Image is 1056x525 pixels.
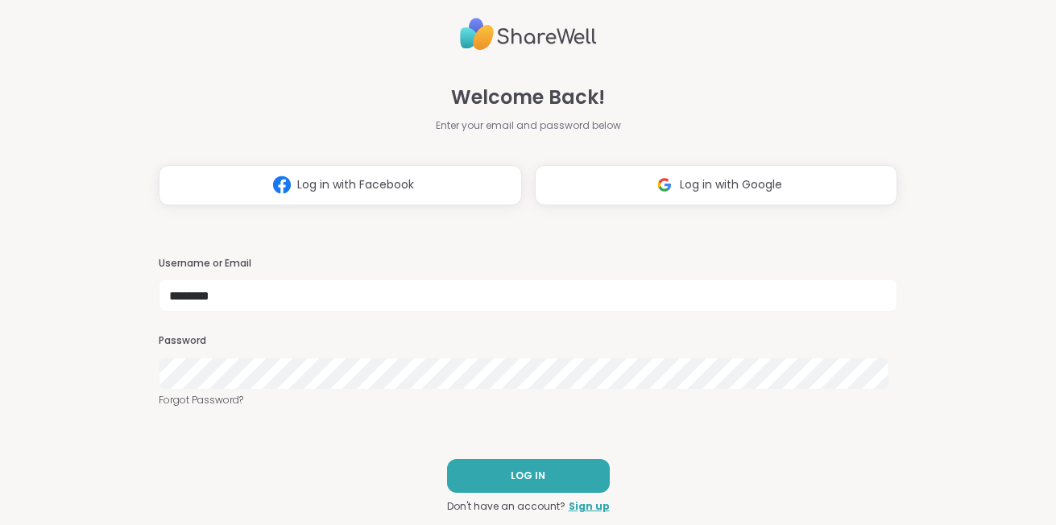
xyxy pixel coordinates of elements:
h3: Username or Email [159,257,898,271]
span: Don't have an account? [447,499,565,514]
span: Log in with Facebook [297,176,414,193]
button: Log in with Google [535,165,898,205]
a: Sign up [569,499,610,514]
a: Forgot Password? [159,393,898,407]
span: Log in with Google [680,176,782,193]
h3: Password [159,334,898,348]
img: ShareWell Logomark [267,170,297,200]
img: ShareWell Logo [460,11,597,57]
span: LOG IN [511,469,545,483]
span: Enter your email and password below [436,118,621,133]
button: Log in with Facebook [159,165,522,205]
button: LOG IN [447,459,610,493]
span: Welcome Back! [451,83,605,112]
img: ShareWell Logomark [649,170,680,200]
